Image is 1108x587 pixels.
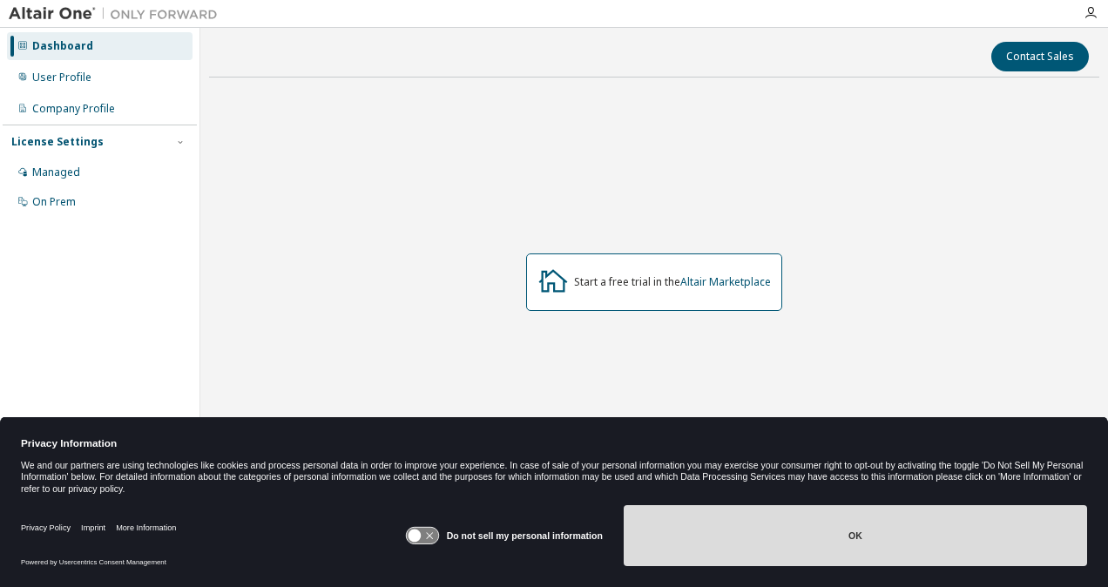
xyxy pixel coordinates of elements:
button: Contact Sales [991,42,1089,71]
a: Altair Marketplace [680,274,771,289]
div: User Profile [32,71,91,84]
div: Managed [32,165,80,179]
div: License Settings [11,135,104,149]
div: On Prem [32,195,76,209]
div: Start a free trial in the [574,275,771,289]
div: Company Profile [32,102,115,116]
img: Altair One [9,5,226,23]
div: Dashboard [32,39,93,53]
